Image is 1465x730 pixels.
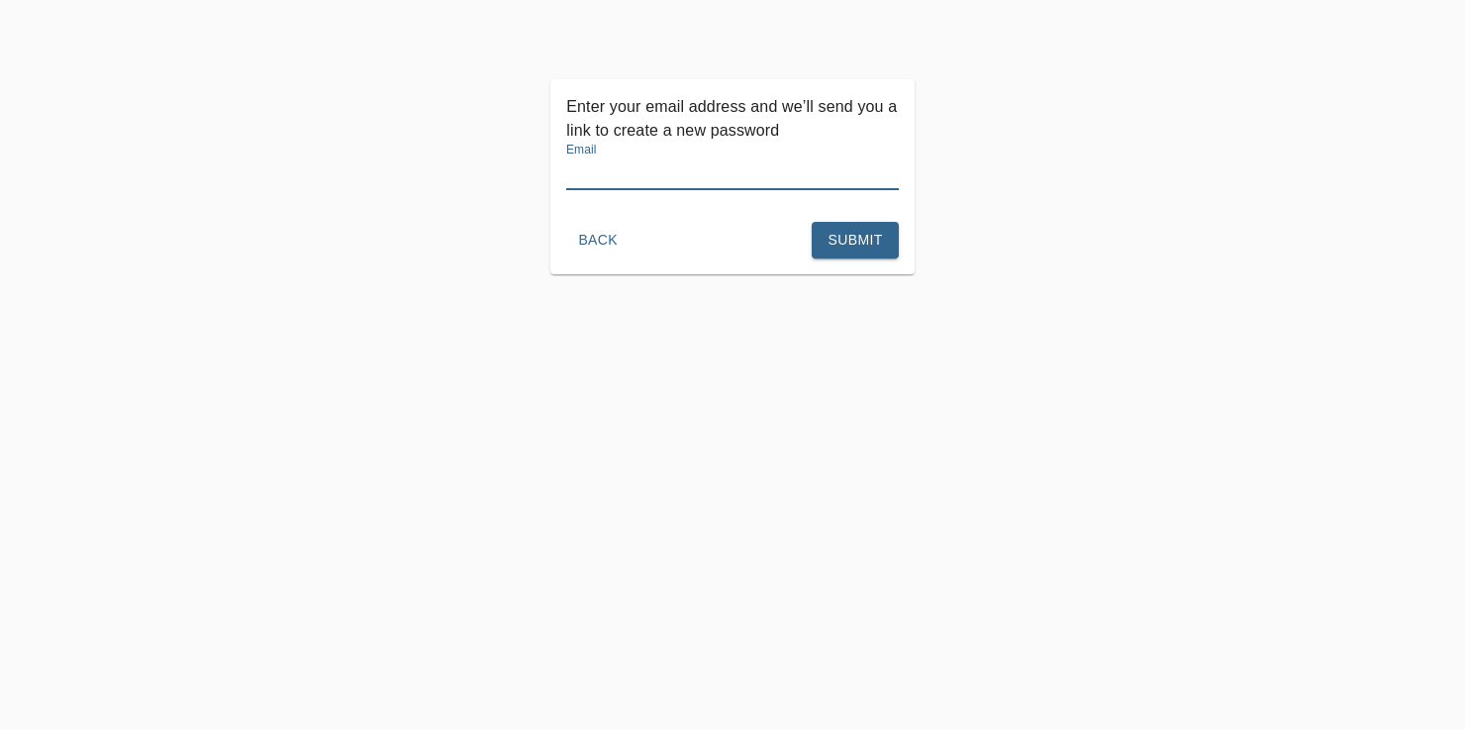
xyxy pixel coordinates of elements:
span: Back [574,228,622,253]
span: Submit [828,228,882,253]
button: Submit [812,222,898,259]
button: Back [566,222,630,259]
a: Back [566,231,630,247]
label: Email [566,145,597,156]
p: Enter your email address and we’ll send you a link to create a new password [566,95,899,143]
